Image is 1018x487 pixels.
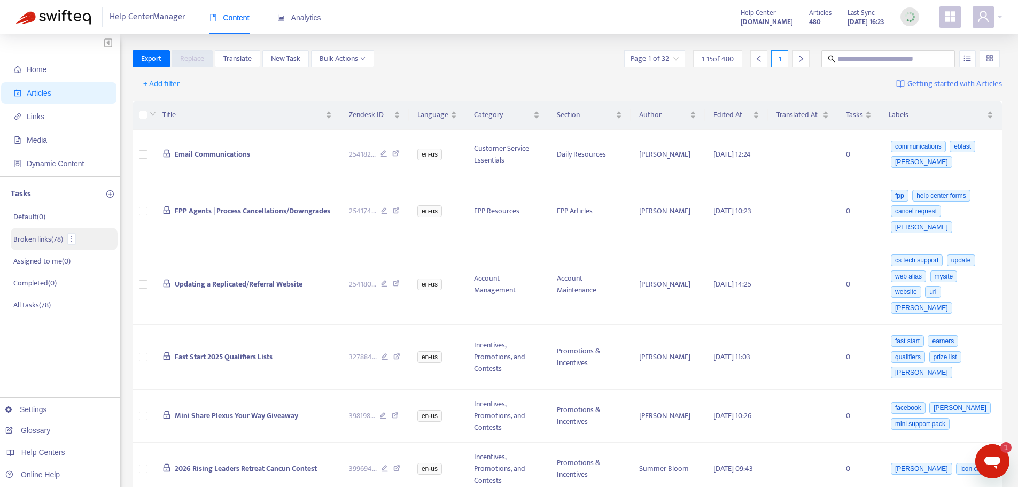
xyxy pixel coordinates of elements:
[223,53,252,65] span: Translate
[21,448,65,457] span: Help Centers
[150,111,156,117] span: down
[903,10,916,24] img: sync_loading.0b5143dde30e3a21642e.gif
[175,148,250,160] span: Email Communications
[848,7,875,19] span: Last Sync
[896,75,1002,92] a: Getting started with Articles
[110,7,185,27] span: Help Center Manager
[417,463,442,475] span: en-us
[14,66,21,73] span: home
[797,55,805,63] span: right
[929,351,961,363] span: prize list
[175,462,317,475] span: 2026 Rising Leaders Retreat Cancun Contest
[809,16,821,28] strong: 480
[141,53,161,65] span: Export
[417,109,448,121] span: Language
[349,463,377,475] span: 399694 ...
[14,136,21,144] span: file-image
[755,55,763,63] span: left
[809,7,832,19] span: Articles
[631,390,705,443] td: [PERSON_NAME]
[27,136,47,144] span: Media
[631,325,705,390] td: [PERSON_NAME]
[548,244,631,325] td: Account Maintenance
[349,205,376,217] span: 254174 ...
[349,351,377,363] span: 327884 ...
[417,279,442,290] span: en-us
[891,270,926,282] span: web alias
[889,109,985,121] span: Labels
[975,444,1009,478] iframe: Button to launch messaging window, 1 unread message
[631,101,705,130] th: Author
[837,325,880,390] td: 0
[209,14,217,21] span: book
[27,89,51,97] span: Articles
[417,410,442,422] span: en-us
[417,205,442,217] span: en-us
[947,254,975,266] span: update
[713,351,750,363] span: [DATE] 11:03
[465,101,549,130] th: Category
[27,159,84,168] span: Dynamic Content
[891,156,952,168] span: [PERSON_NAME]
[162,352,171,360] span: lock
[162,109,324,121] span: Title
[837,244,880,325] td: 0
[990,442,1012,453] iframe: Number of unread messages
[474,109,532,121] span: Category
[631,244,705,325] td: [PERSON_NAME]
[175,351,273,363] span: Fast Start 2025 Qualifiers Lists
[891,402,926,414] span: facebook
[907,78,1002,90] span: Getting started with Articles
[13,211,45,222] p: Default ( 0 )
[880,101,1002,130] th: Labels
[175,205,330,217] span: FPP Agents | Process Cancellations/Downgrades
[465,130,549,179] td: Customer Service Essentials
[828,55,835,63] span: search
[360,56,366,61] span: down
[891,302,952,314] span: [PERSON_NAME]
[557,109,613,121] span: Section
[776,109,820,121] span: Translated At
[891,367,952,378] span: [PERSON_NAME]
[912,190,970,202] span: help center forms
[162,411,171,419] span: lock
[106,190,114,198] span: plus-circle
[891,418,950,430] span: mini support pack
[548,325,631,390] td: Promotions & Incentives
[162,463,171,472] span: lock
[133,50,170,67] button: Export
[959,50,976,67] button: unordered-list
[741,16,793,28] a: [DOMAIN_NAME]
[27,112,44,121] span: Links
[891,335,924,347] span: fast start
[277,13,321,22] span: Analytics
[13,277,57,289] p: Completed ( 0 )
[925,286,941,298] span: url
[950,141,975,152] span: eblast
[891,190,908,202] span: fpp
[713,278,751,290] span: [DATE] 14:25
[548,130,631,179] td: Daily Resources
[930,270,958,282] span: mysite
[215,50,260,67] button: Translate
[162,279,171,288] span: lock
[340,101,409,130] th: Zendesk ID
[837,179,880,244] td: 0
[349,279,376,290] span: 254180 ...
[349,109,392,121] span: Zendesk ID
[5,470,60,479] a: Online Help
[154,101,341,130] th: Title
[11,188,31,200] p: Tasks
[548,101,631,130] th: Section
[963,55,971,62] span: unordered-list
[768,101,837,130] th: Translated At
[713,409,751,422] span: [DATE] 10:26
[631,179,705,244] td: [PERSON_NAME]
[846,109,863,121] span: Tasks
[5,426,50,435] a: Glossary
[741,7,776,19] span: Help Center
[771,50,788,67] div: 1
[209,13,250,22] span: Content
[548,390,631,443] td: Promotions & Incentives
